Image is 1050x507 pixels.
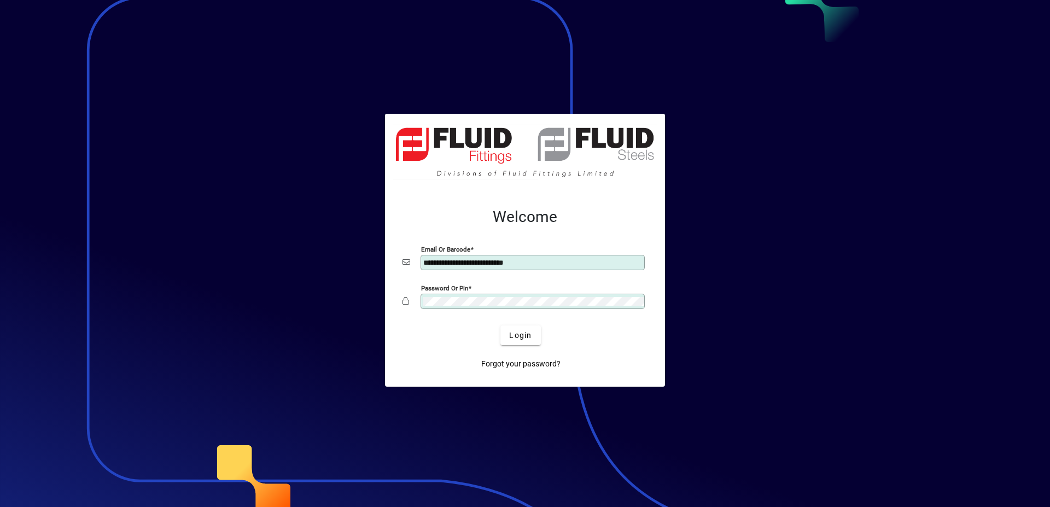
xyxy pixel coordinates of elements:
mat-label: Email or Barcode [421,246,470,253]
span: Forgot your password? [481,358,561,370]
mat-label: Password or Pin [421,284,468,292]
a: Forgot your password? [477,354,565,374]
button: Login [500,325,540,345]
h2: Welcome [402,208,647,226]
span: Login [509,330,532,341]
